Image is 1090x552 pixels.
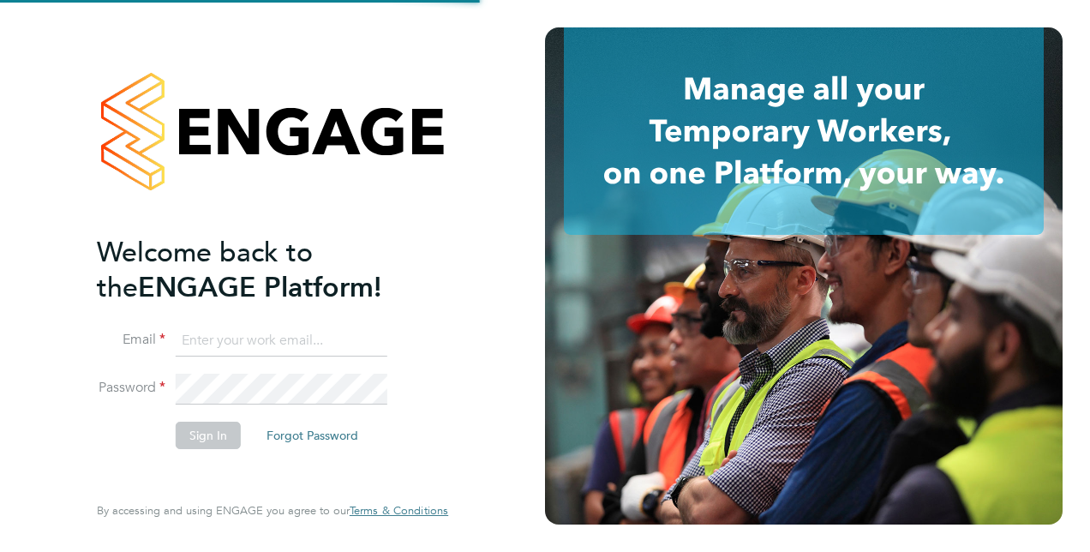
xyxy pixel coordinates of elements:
[97,235,431,305] h2: ENGAGE Platform!
[176,422,241,449] button: Sign In
[97,503,448,518] span: By accessing and using ENGAGE you agree to our
[350,504,448,518] a: Terms & Conditions
[253,422,372,449] button: Forgot Password
[176,326,387,357] input: Enter your work email...
[97,379,165,397] label: Password
[97,236,313,304] span: Welcome back to the
[350,503,448,518] span: Terms & Conditions
[97,331,165,349] label: Email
